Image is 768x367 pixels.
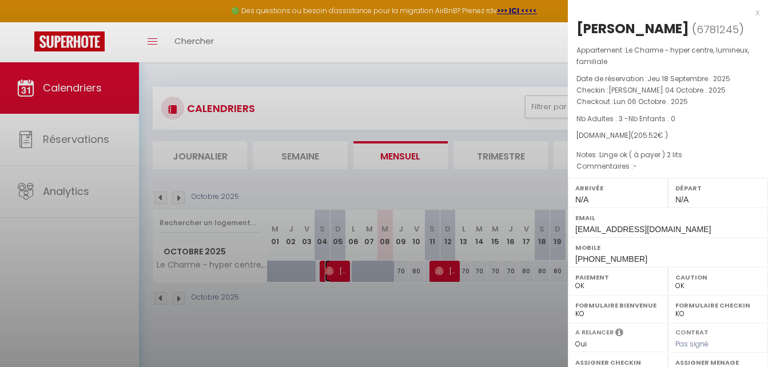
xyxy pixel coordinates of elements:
label: A relancer [575,328,614,337]
p: Date de réservation : [576,73,759,85]
div: [DOMAIN_NAME] [576,130,759,141]
label: Formulaire Bienvenue [575,300,660,311]
span: [PHONE_NUMBER] [575,254,647,264]
p: Commentaires : [576,161,759,172]
p: Appartement : [576,45,759,67]
span: [PERSON_NAME] 04 Octobre . 2025 [608,85,726,95]
label: Mobile [575,242,761,253]
label: Départ [675,182,761,194]
p: Checkout : [576,96,759,107]
span: [EMAIL_ADDRESS][DOMAIN_NAME] [575,225,711,234]
span: Lun 06 Octobre . 2025 [614,97,688,106]
span: Nb Enfants : 0 [628,114,675,123]
span: Pas signé [675,339,709,349]
div: x [568,6,759,19]
span: 205.52 [634,130,658,140]
span: N/A [575,195,588,204]
label: Caution [675,272,761,283]
p: Notes : [576,149,759,161]
span: - [633,161,637,171]
p: Checkin : [576,85,759,96]
label: Email [575,212,761,224]
span: Jeu 18 Septembre . 2025 [647,74,730,83]
span: ( € ) [631,130,668,140]
label: Paiement [575,272,660,283]
span: Linge ok ( à payer ) 2 lits [599,150,682,159]
span: 6781245 [697,22,739,37]
label: Formulaire Checkin [675,300,761,311]
span: N/A [675,195,689,204]
label: Contrat [675,328,709,335]
span: ( ) [692,21,744,37]
span: Nb Adultes : 3 - [576,114,675,123]
span: Le Charme ~ hyper centre, lumineux, familiale [576,45,749,66]
label: Arrivée [575,182,660,194]
i: Sélectionner OUI si vous souhaiter envoyer les séquences de messages post-checkout [615,328,623,340]
div: [PERSON_NAME] [576,19,689,38]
